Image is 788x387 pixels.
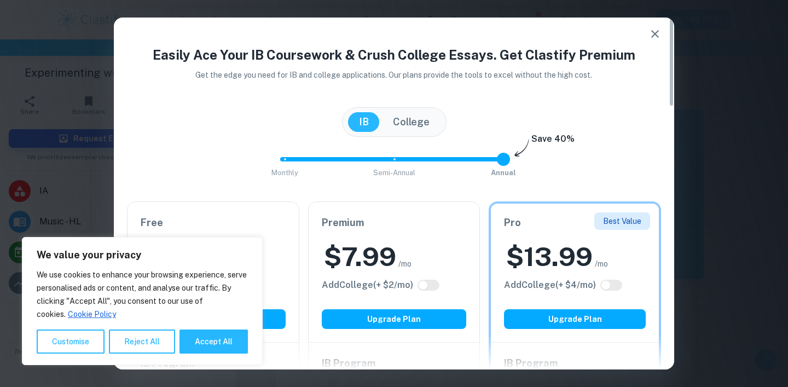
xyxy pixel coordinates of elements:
[141,215,286,230] h6: Free
[382,112,441,132] button: College
[109,330,175,354] button: Reject All
[67,309,117,319] a: Cookie Policy
[37,249,248,262] p: We value your privacy
[22,237,263,365] div: We value your privacy
[179,330,248,354] button: Accept All
[603,215,641,227] p: Best Value
[531,132,575,151] h6: Save 40%
[181,69,608,81] p: Get the edge you need for IB and college applications. Our plans provide the tools to excel witho...
[373,169,415,177] span: Semi-Annual
[37,268,248,321] p: We use cookies to enhance your browsing experience, serve personalised ads or content, and analys...
[491,169,516,177] span: Annual
[37,330,105,354] button: Customise
[514,139,529,158] img: subscription-arrow.svg
[348,112,380,132] button: IB
[504,215,646,230] h6: Pro
[504,279,596,292] h6: Click to see all the additional College features.
[504,309,646,329] button: Upgrade Plan
[324,239,396,274] h2: $ 7.99
[398,258,412,270] span: /mo
[322,309,467,329] button: Upgrade Plan
[595,258,608,270] span: /mo
[506,239,593,274] h2: $ 13.99
[127,45,661,65] h4: Easily Ace Your IB Coursework & Crush College Essays. Get Clastify Premium
[271,169,298,177] span: Monthly
[322,279,413,292] h6: Click to see all the additional College features.
[322,215,467,230] h6: Premium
